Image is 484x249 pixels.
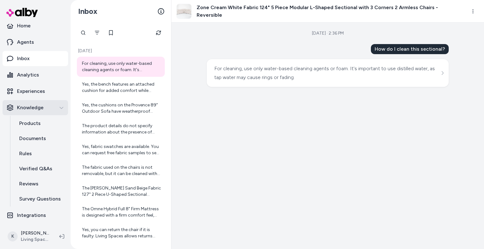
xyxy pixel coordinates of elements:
p: Agents [17,38,34,46]
div: Yes, fabric swatches are available. You can request free fabric samples to see and feel the fabri... [82,144,161,156]
img: alby Logo [6,8,38,17]
a: Yes, you can return the chair if it is faulty. Living Spaces allows returns [DATE] of receiving y... [77,223,165,243]
span: Living Spaces [21,236,49,243]
p: [PERSON_NAME] [21,230,49,236]
a: Home [3,18,68,33]
a: Integrations [3,208,68,223]
a: The product details do not specify information about the presence of [MEDICAL_DATA] in the glue, ... [77,119,165,139]
p: Rules [19,150,32,157]
div: Yes, you can return the chair if it is faulty. Living Spaces allows returns [DATE] of receiving y... [82,227,161,239]
a: Yes, fabric swatches are available. You can request free fabric samples to see and feel the fabri... [77,140,165,160]
p: Verified Q&As [19,165,52,173]
button: Knowledge [3,100,68,115]
button: Filter [91,26,103,39]
a: The fabric used on the chairs is not removable, but it can be cleaned with appropriate upholstery... [77,161,165,181]
span: K [8,231,18,241]
a: For cleaning, use only water-based cleaning agents or foam. It's important to use distilled water... [77,57,165,77]
button: Refresh [152,26,165,39]
a: Inbox [3,51,68,66]
img: 330209_beige_none_sectional_signature_01.jpg [177,4,191,19]
p: Home [17,22,31,30]
a: The [PERSON_NAME] Sand Beige Fabric 127" 2 Piece U-Shaped Sectional comes with loose, reversible ... [77,181,165,201]
a: Experiences [3,84,68,99]
p: Documents [19,135,46,142]
p: Products [19,120,41,127]
a: Agents [3,35,68,50]
a: Verified Q&As [13,161,68,176]
div: The [PERSON_NAME] Sand Beige Fabric 127" 2 Piece U-Shaped Sectional comes with loose, reversible ... [82,185,161,198]
a: Survey Questions [13,191,68,207]
p: Experiences [17,88,45,95]
div: Yes, the bench features an attached cushion for added comfort while seated. [82,81,161,94]
h3: Zone Cream White Fabric 124" 5 Piece Modular L-Shaped Sectional with 3 Corners 2 Armless Chairs -... [197,4,462,19]
div: The Omne Hybrid Full 8" Firm Mattress is designed with a firm comfort feel, which is ideal for ba... [82,206,161,218]
a: Yes, the bench features an attached cushion for added comfort while seated. [77,77,165,98]
p: Inbox [17,55,30,62]
p: Integrations [17,212,46,219]
a: Documents [13,131,68,146]
div: The fabric used on the chairs is not removable, but it can be cleaned with appropriate upholstery... [82,164,161,177]
div: For cleaning, use only water-based cleaning agents or foam. It's important to use distilled water... [214,64,440,82]
div: The product details do not specify information about the presence of [MEDICAL_DATA] in the glue, ... [82,123,161,135]
p: Analytics [17,71,39,79]
p: Knowledge [17,104,43,111]
h2: Inbox [78,7,97,16]
div: Yes, the cushions on the Provence 89" Outdoor Sofa have weatherproof features, making them suitab... [82,102,161,115]
p: [DATE] [77,48,165,54]
a: Yes, the cushions on the Provence 89" Outdoor Sofa have weatherproof features, making them suitab... [77,98,165,118]
button: See more [439,69,446,77]
p: Reviews [19,180,38,188]
button: K[PERSON_NAME]Living Spaces [4,226,54,246]
a: The Omne Hybrid Full 8" Firm Mattress is designed with a firm comfort feel, which is ideal for ba... [77,202,165,222]
a: Reviews [13,176,68,191]
div: How do I clean this sectional? [371,44,449,54]
a: Products [13,116,68,131]
p: Survey Questions [19,195,61,203]
a: Rules [13,146,68,161]
div: [DATE] · 2:36 PM [312,30,344,37]
a: Analytics [3,67,68,82]
div: For cleaning, use only water-based cleaning agents or foam. It's important to use distilled water... [82,60,161,73]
